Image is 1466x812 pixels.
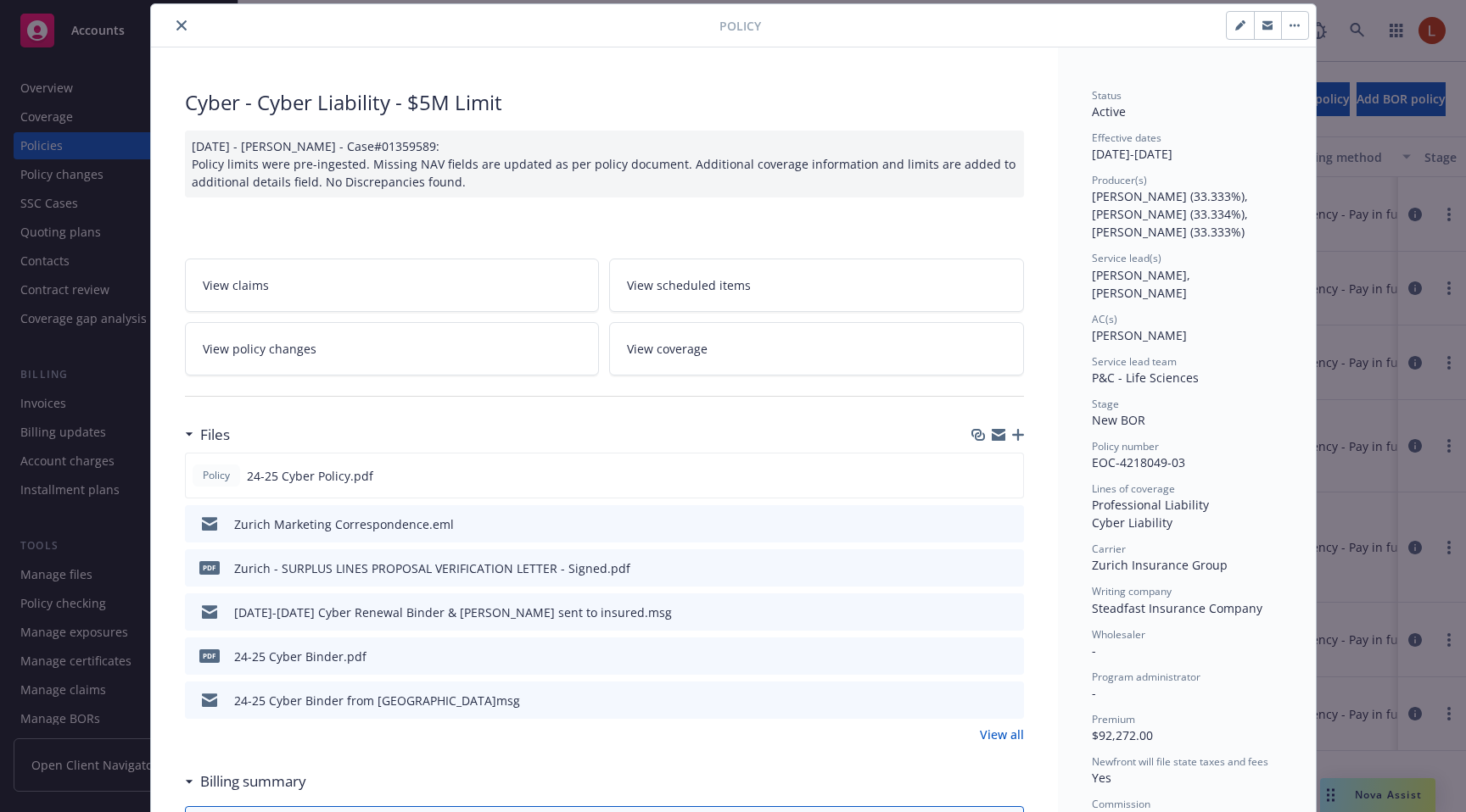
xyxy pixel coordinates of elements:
a: View policy changes [185,322,600,375]
div: [DATE] - [DATE] [1092,131,1282,163]
button: preview file [1002,559,1017,577]
span: View scheduled items [627,276,751,294]
span: Steadfast Insurance Company [1092,600,1262,616]
span: pdf [199,649,220,662]
h3: Files [200,424,230,446]
button: close [171,15,192,36]
button: download file [975,648,988,665]
span: Service lead(s) [1092,251,1161,265]
a: View coverage [609,322,1024,375]
div: Zurich Marketing Correspondence.eml [234,515,454,533]
div: 24-25 Cyber Binder from [GEOGRAPHIC_DATA]msg [234,692,520,709]
span: [PERSON_NAME], [PERSON_NAME] [1092,267,1194,301]
button: preview file [1002,515,1017,533]
a: View all [980,726,1024,743]
h3: Billing summary [200,770,306,793]
a: View scheduled items [609,259,1024,312]
div: Zurich - SURPLUS LINES PROPOSAL VERIFICATION LETTER - Signed.pdf [234,559,630,577]
div: Billing summary [185,770,306,793]
span: Carrier [1092,542,1126,556]
span: View policy changes [203,340,316,358]
span: EOC-4218049-03 [1092,454,1185,470]
div: Professional Liability [1092,496,1282,514]
span: Policy number [1092,439,1159,453]
span: View claims [203,276,269,294]
button: download file [975,559,988,577]
span: Status [1092,88,1122,103]
span: New BOR [1092,412,1145,428]
a: View claims [185,259,600,312]
button: preview file [1002,603,1017,621]
span: Active [1092,103,1126,120]
div: Files [185,424,230,446]
button: download file [975,692,988,709]
span: View coverage [627,340,708,358]
span: Service lead team [1092,354,1177,369]
button: download file [975,515,988,533]
span: Yes [1092,770,1111,786]
span: - [1092,685,1096,701]
button: preview file [1002,648,1017,665]
button: download file [974,467,988,485]
span: Policy [719,17,761,35]
span: Program administrator [1092,670,1200,684]
span: - [1092,642,1096,659]
span: Premium [1092,712,1135,726]
span: $92,272.00 [1092,727,1153,743]
span: Commission [1092,797,1150,811]
span: Producer(s) [1092,173,1147,187]
div: [DATE]-[DATE] Cyber Renewal Binder & [PERSON_NAME] sent to insured.msg [234,603,672,621]
span: P&C - Life Sciences [1092,370,1199,386]
span: Stage [1092,397,1119,411]
span: [PERSON_NAME] (33.333%), [PERSON_NAME] (33.334%), [PERSON_NAME] (33.333%) [1092,188,1251,240]
div: 24-25 Cyber Binder.pdf [234,648,366,665]
span: 24-25 Cyber Policy.pdf [247,467,373,485]
button: preview file [1001,467,1016,485]
div: Cyber Liability [1092,514,1282,531]
span: Writing company [1092,584,1172,598]
button: download file [975,603,988,621]
span: Zurich Insurance Group [1092,557,1228,573]
span: Wholesaler [1092,627,1145,642]
div: [DATE] - [PERSON_NAME] - Case#01359589: Policy limits were pre-ingested. Missing NAV fields are u... [185,131,1024,197]
span: Policy [199,468,233,483]
span: Lines of coverage [1092,481,1175,496]
span: Effective dates [1092,131,1161,145]
span: [PERSON_NAME] [1092,327,1187,343]
span: pdf [199,561,220,574]
span: AC(s) [1092,312,1117,326]
div: Cyber - Cyber Liability - $5M Limit [185,88,1024,117]
span: Newfront will file state taxes and fees [1092,754,1268,769]
button: preview file [1002,692,1017,709]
